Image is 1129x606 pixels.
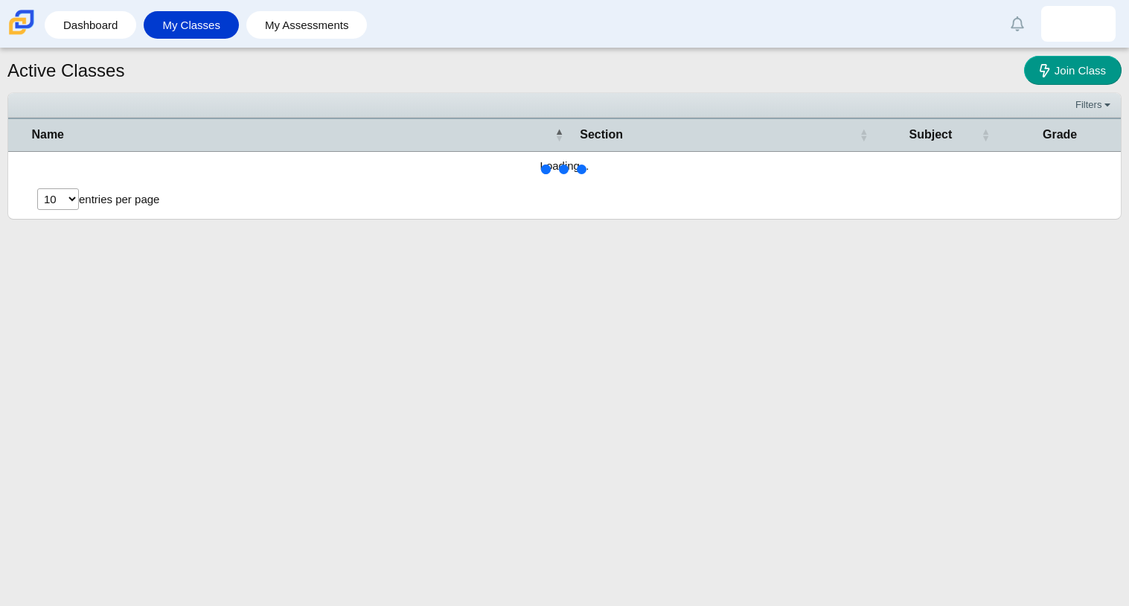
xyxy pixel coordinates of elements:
[1072,98,1117,112] a: Filters
[981,119,990,150] span: Subject : Activate to sort
[1055,64,1106,77] span: Join Class
[151,11,231,39] a: My Classes
[79,193,159,205] label: entries per page
[8,152,1121,179] td: Loading...
[1043,128,1077,141] span: Grade
[1066,12,1090,36] img: cristobal.borunda.1ebFKh
[254,11,360,39] a: My Assessments
[31,128,64,141] span: Name
[52,11,129,39] a: Dashboard
[554,119,563,150] span: Name : Activate to invert sorting
[6,7,37,38] img: Carmen School of Science & Technology
[1041,6,1116,42] a: cristobal.borunda.1ebFKh
[580,128,623,141] span: Section
[860,119,869,150] span: Section : Activate to sort
[6,28,37,40] a: Carmen School of Science & Technology
[909,128,952,141] span: Subject
[7,58,124,83] h1: Active Classes
[1024,56,1122,85] a: Join Class
[1001,7,1034,40] a: Alerts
